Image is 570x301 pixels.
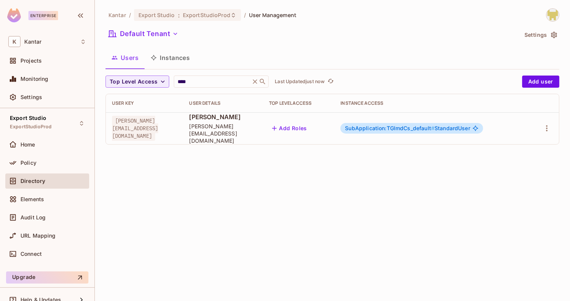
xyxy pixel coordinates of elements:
button: Users [105,48,145,67]
span: SubApplication:TGlmdCs_default [345,125,435,131]
span: the active workspace [109,11,126,19]
span: refresh [328,78,334,85]
span: Audit Log [20,214,46,221]
span: [PERSON_NAME] [189,113,257,121]
span: Top Level Access [110,77,157,87]
span: Export Studio [10,115,46,121]
span: URL Mapping [20,233,56,239]
button: Add user [522,76,559,88]
span: # [431,125,435,131]
span: Projects [20,58,42,64]
button: Top Level Access [105,76,169,88]
button: refresh [326,77,335,86]
div: Instance Access [340,100,522,106]
button: Default Tenant [105,28,181,40]
div: User Key [112,100,177,106]
img: Girishankar.VP@kantar.com [546,9,559,21]
span: Settings [20,94,42,100]
div: Enterprise [28,11,58,20]
span: Monitoring [20,76,49,82]
span: Click to refresh data [324,77,335,86]
span: ExportStudioProd [10,124,52,130]
p: Last Updated just now [275,79,324,85]
li: / [129,11,131,19]
div: User Details [189,100,257,106]
div: Top Level Access [269,100,328,106]
span: Home [20,142,35,148]
button: Add Roles [269,122,310,134]
button: Instances [145,48,196,67]
span: Directory [20,178,45,184]
span: Workspace: Kantar [24,39,41,45]
span: StandardUser [345,125,470,131]
li: / [244,11,246,19]
img: SReyMgAAAABJRU5ErkJggg== [7,8,21,22]
span: [PERSON_NAME][EMAIL_ADDRESS][DOMAIN_NAME] [189,123,257,144]
button: Upgrade [6,271,88,284]
span: K [8,36,20,47]
span: User Management [249,11,296,19]
span: ExportStudioProd [183,11,230,19]
span: [PERSON_NAME][EMAIL_ADDRESS][DOMAIN_NAME] [112,116,158,141]
span: Policy [20,160,36,166]
span: Connect [20,251,42,257]
button: Settings [521,29,559,41]
span: : [178,12,180,18]
span: Export Studio [139,11,175,19]
span: Elements [20,196,44,202]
